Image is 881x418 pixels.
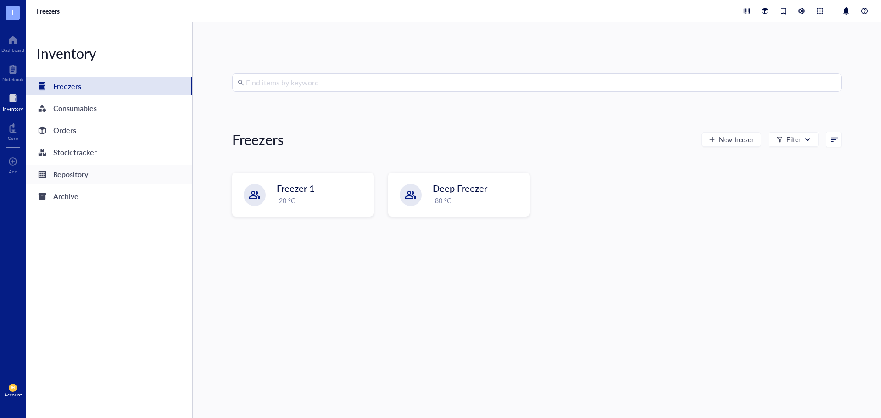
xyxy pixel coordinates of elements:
div: Consumables [53,102,97,115]
div: Core [8,135,18,141]
span: JH [11,385,15,390]
a: Dashboard [1,33,24,53]
a: Consumables [26,99,192,117]
span: New freezer [719,136,753,143]
a: Freezers [26,77,192,95]
div: Notebook [2,77,23,82]
div: -20 °C [277,195,368,206]
a: Notebook [2,62,23,82]
div: Filter [786,134,801,145]
span: Freezer 1 [277,182,315,195]
div: -80 °C [433,195,524,206]
div: Freezers [53,80,81,93]
div: Inventory [3,106,23,111]
div: Add [9,169,17,174]
div: Inventory [26,44,192,62]
a: Archive [26,187,192,206]
a: Orders [26,121,192,139]
div: Orders [53,124,76,137]
div: Stock tracker [53,146,97,159]
div: Account [4,392,22,397]
div: Dashboard [1,47,24,53]
span: Deep Freezer [433,182,487,195]
a: Stock tracker [26,143,192,162]
a: Freezers [37,7,61,15]
button: New freezer [701,132,761,147]
span: T [11,6,15,17]
div: Repository [53,168,88,181]
a: Inventory [3,91,23,111]
a: Core [8,121,18,141]
div: Freezers [232,130,284,149]
a: Repository [26,165,192,184]
div: Archive [53,190,78,203]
